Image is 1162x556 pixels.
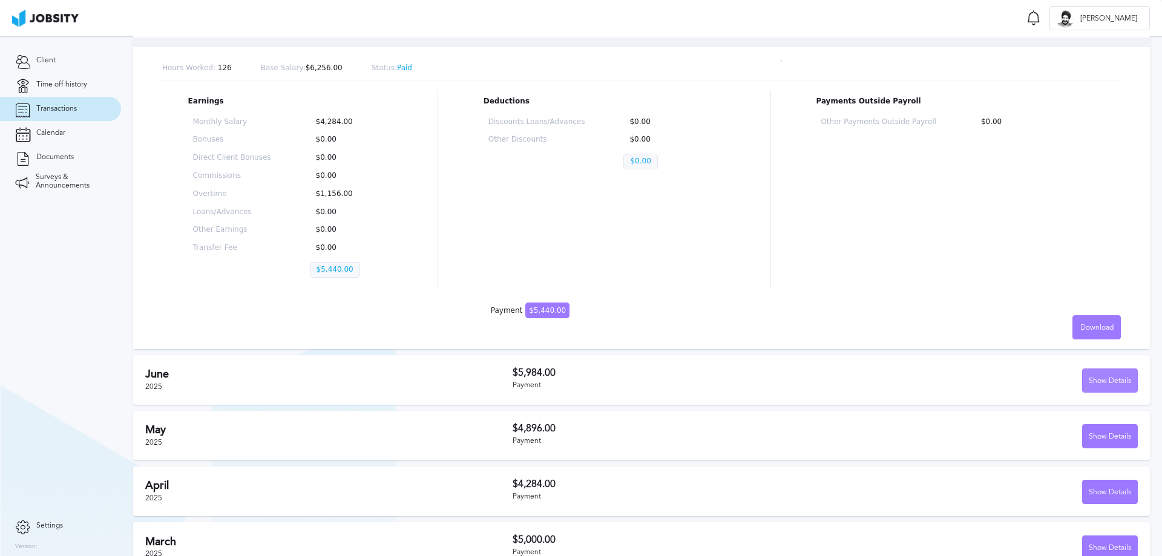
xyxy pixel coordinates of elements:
p: Deductions [484,97,725,106]
p: Transfer Fee [193,244,271,252]
p: Commissions [193,172,271,180]
span: Surveys & Announcements [36,173,106,190]
div: Payment [513,381,826,390]
p: Discounts Loans/Advances [488,118,585,126]
p: Other Payments Outside Payroll [821,118,936,126]
div: Show Details [1083,425,1137,449]
p: Payments Outside Payroll [816,97,1095,106]
button: Download [1072,315,1121,339]
span: Documents [36,153,74,162]
p: $0.00 [975,118,1090,126]
p: Bonuses [193,136,271,144]
button: Show Details [1082,480,1138,504]
span: Client [36,56,56,65]
span: Hours Worked: [162,64,215,72]
p: $0.00 [310,154,388,162]
p: 126 [162,64,232,73]
p: Monthly Salary [193,118,271,126]
p: Direct Client Bonuses [193,154,271,162]
button: G[PERSON_NAME] [1049,6,1150,30]
div: Payment [513,437,826,445]
h3: $4,284.00 [513,479,826,489]
label: Version: [15,543,38,551]
span: Time off history [36,80,87,89]
div: G [1056,10,1074,28]
div: Show Details [1083,480,1137,505]
h3: $5,000.00 [513,534,826,545]
span: Transactions [36,105,77,113]
p: Overtime [193,190,271,198]
button: Show Details [1082,368,1138,393]
span: $5,440.00 [525,303,570,318]
p: $4,284.00 [310,118,388,126]
p: Other Earnings [193,226,271,234]
p: $1,156.00 [310,190,388,198]
p: $0.00 [623,136,720,144]
div: Show Details [1083,369,1137,393]
span: Calendar [36,129,65,137]
p: $0.00 [310,172,388,180]
h2: April [145,479,513,492]
h3: $4,896.00 [513,423,826,434]
span: Status: [372,64,397,72]
span: 2025 [145,494,162,502]
p: $0.00 [623,154,657,169]
h2: May [145,424,513,436]
img: ab4bad089aa723f57921c736e9817d99.png [12,10,79,27]
span: 2025 [145,438,162,446]
span: [PERSON_NAME] [1074,15,1143,23]
p: $0.00 [310,226,388,234]
h2: June [145,368,513,381]
h2: March [145,535,513,548]
span: Settings [36,522,63,530]
p: $6,256.00 [261,64,343,73]
span: Base Salary: [261,64,306,72]
button: Show Details [1082,424,1138,448]
p: $5,440.00 [310,262,360,278]
p: Paid [372,64,412,73]
p: $0.00 [310,136,388,144]
span: 2025 [145,382,162,391]
p: $0.00 [310,208,388,217]
p: Loans/Advances [193,208,271,217]
div: Payment [513,492,826,501]
h3: $5,984.00 [513,367,826,378]
p: $0.00 [623,118,720,126]
p: Earnings [188,97,393,106]
div: Payment [491,307,570,315]
span: Download [1080,324,1114,332]
p: Other Discounts [488,136,585,144]
p: $0.00 [310,244,388,252]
